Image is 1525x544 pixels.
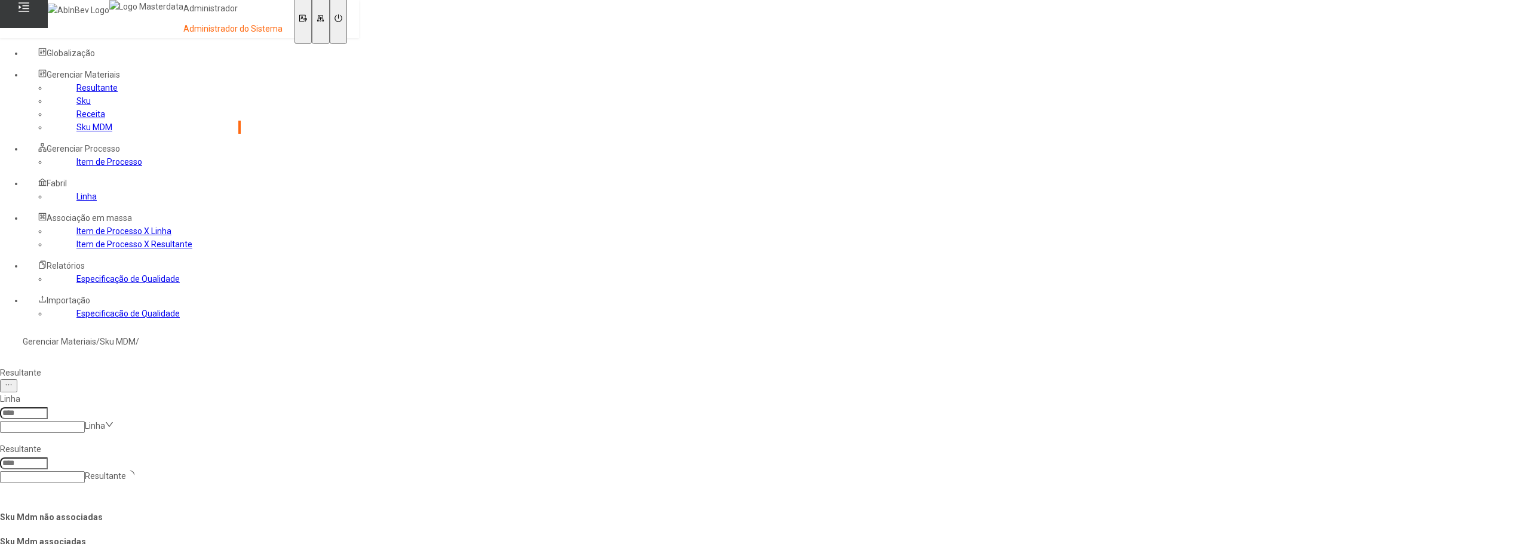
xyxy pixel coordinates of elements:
span: Gerenciar Materiais [47,70,120,79]
a: Linha [76,192,97,201]
a: Gerenciar Materiais [23,337,96,346]
a: Resultante [76,83,118,93]
span: Gerenciar Processo [47,144,120,153]
img: AbInBev Logo [48,4,109,17]
span: Associação em massa [47,213,132,223]
span: Globalização [47,48,95,58]
a: Receita [76,109,105,119]
a: Sku [76,96,91,106]
p: Administrador [183,3,283,15]
nz-breadcrumb-separator: / [96,337,100,346]
nz-select-placeholder: Linha [85,421,105,431]
a: Sku MDM [100,337,136,346]
a: Item de Processo X Resultante [76,239,192,249]
a: Especificação de Qualidade [76,274,180,284]
a: Item de Processo X Linha [76,226,171,236]
span: Importação [47,296,90,305]
nz-select-placeholder: Resultante [85,471,126,481]
span: Relatórios [47,261,85,271]
p: Administrador do Sistema [183,23,283,35]
span: Fabril [47,179,67,188]
a: Especificação de Qualidade [76,309,180,318]
nz-breadcrumb-separator: / [136,337,139,346]
a: Item de Processo [76,157,142,167]
a: Sku MDM [76,122,112,132]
